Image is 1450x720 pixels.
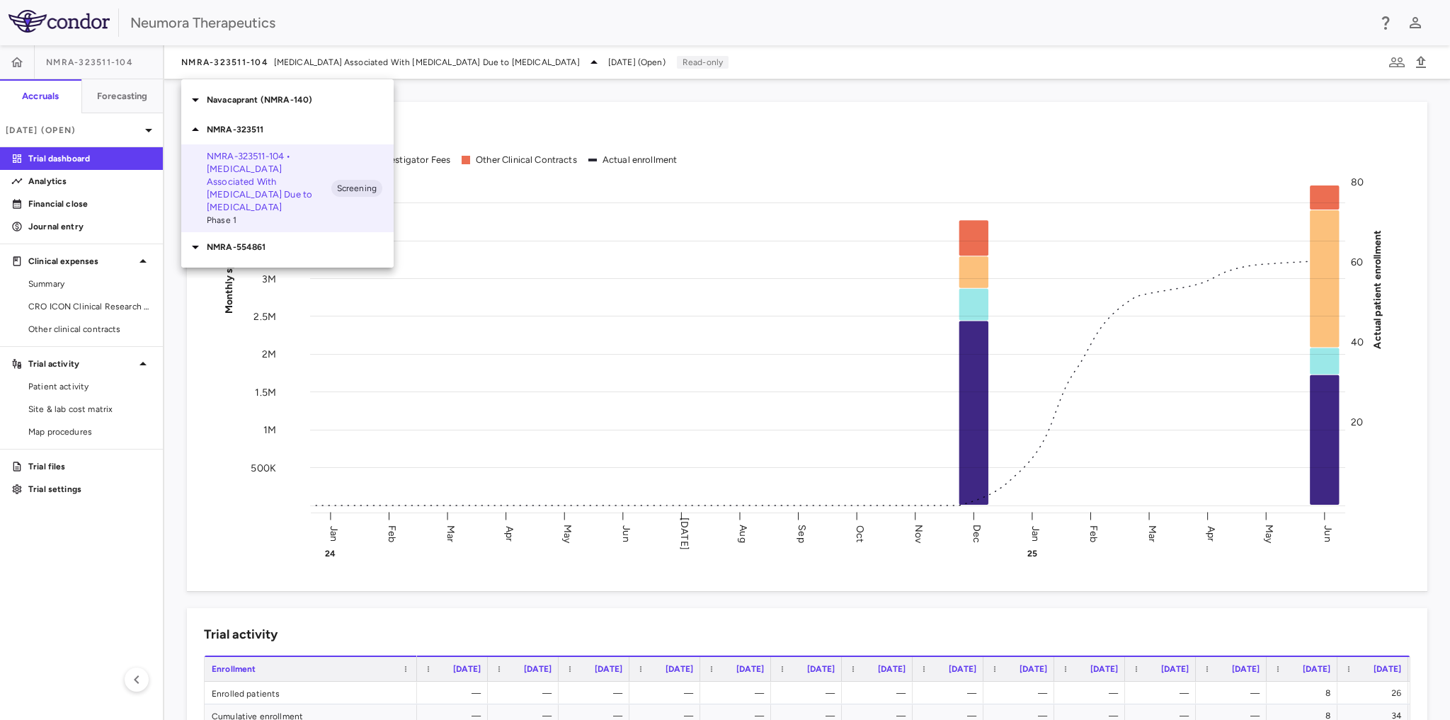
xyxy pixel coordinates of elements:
[181,115,394,144] div: NMRA-323511
[207,241,394,253] p: NMRA-554861
[181,144,394,232] div: NMRA-323511-104 • [MEDICAL_DATA] Associated With [MEDICAL_DATA] Due to [MEDICAL_DATA]Phase 1Scree...
[207,93,394,106] p: Navacaprant (NMRA-140)
[207,123,394,136] p: NMRA-323511
[181,232,394,262] div: NMRA-554861
[207,214,331,227] span: Phase 1
[207,150,331,214] p: NMRA-323511-104 • [MEDICAL_DATA] Associated With [MEDICAL_DATA] Due to [MEDICAL_DATA]
[181,85,394,115] div: Navacaprant (NMRA-140)
[331,182,382,195] span: Screening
